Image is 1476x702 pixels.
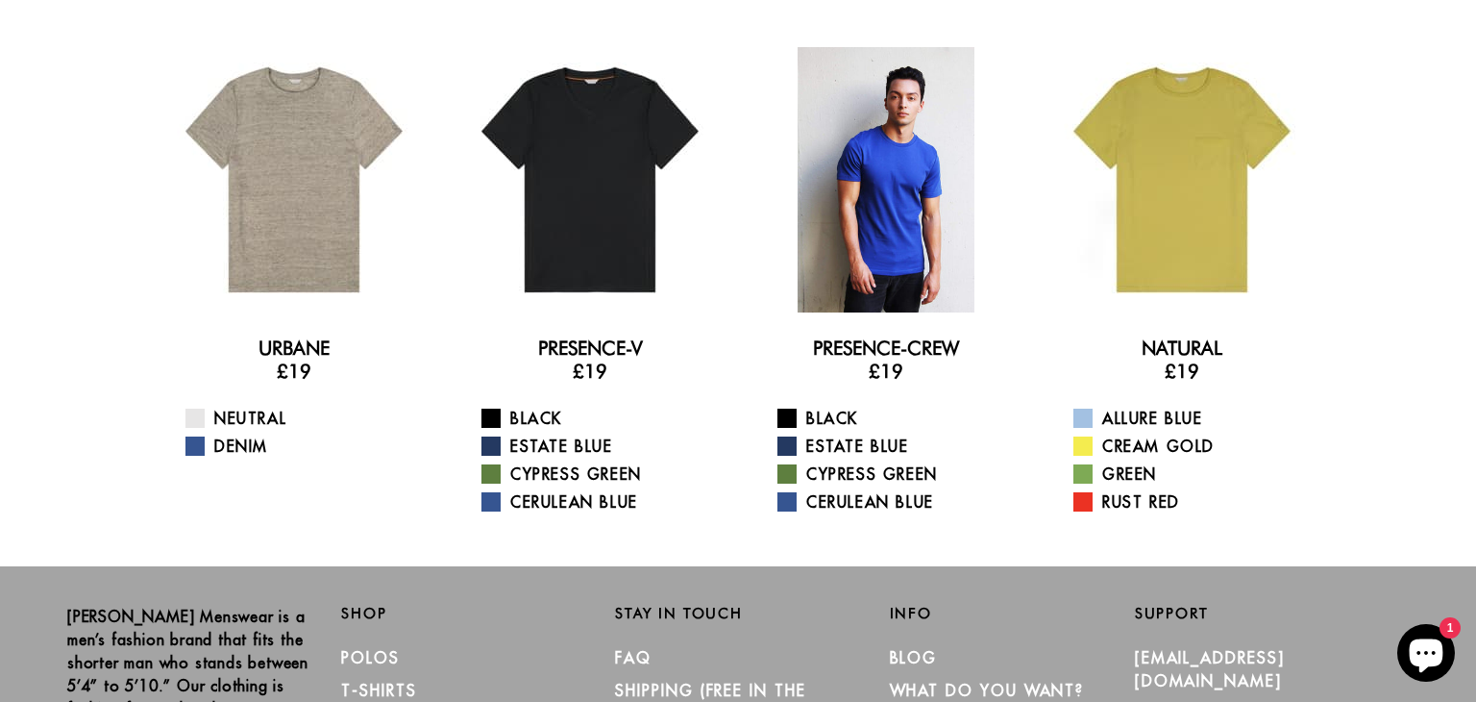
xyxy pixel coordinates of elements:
a: Urbane [258,337,330,360]
a: Blog [890,648,938,667]
a: Rust Red [1073,490,1315,514]
a: T-Shirts [341,681,416,700]
h2: Shop [341,605,586,622]
h3: £19 [753,360,1019,383]
a: Cerulean Blue [481,490,723,514]
a: Allure Blue [1073,407,1315,430]
inbox-online-store-chat: Shopify online store chat [1391,624,1461,687]
a: FAQ [615,648,652,667]
a: Denim [185,435,427,458]
a: What Do You Want? [890,681,1085,700]
a: Natural [1142,337,1222,360]
h2: Stay in Touch [615,605,860,622]
a: Estate Blue [481,435,723,458]
a: Presence-Crew [813,337,959,360]
a: Cream Gold [1073,435,1315,458]
a: Cypress Green [777,463,1019,486]
a: Polos [341,648,400,667]
a: Cerulean Blue [777,490,1019,514]
a: Presence-V [538,337,643,360]
a: Cypress Green [481,463,723,486]
a: Green [1073,463,1315,486]
a: Neutral [185,407,427,430]
h2: Support [1135,605,1409,622]
a: Black [481,407,723,430]
a: Estate Blue [777,435,1019,458]
a: [EMAIL_ADDRESS][DOMAIN_NAME] [1135,648,1285,690]
h3: £19 [161,360,427,383]
h3: £19 [1049,360,1315,383]
h3: £19 [457,360,723,383]
h2: Info [890,605,1135,622]
a: Black [777,407,1019,430]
